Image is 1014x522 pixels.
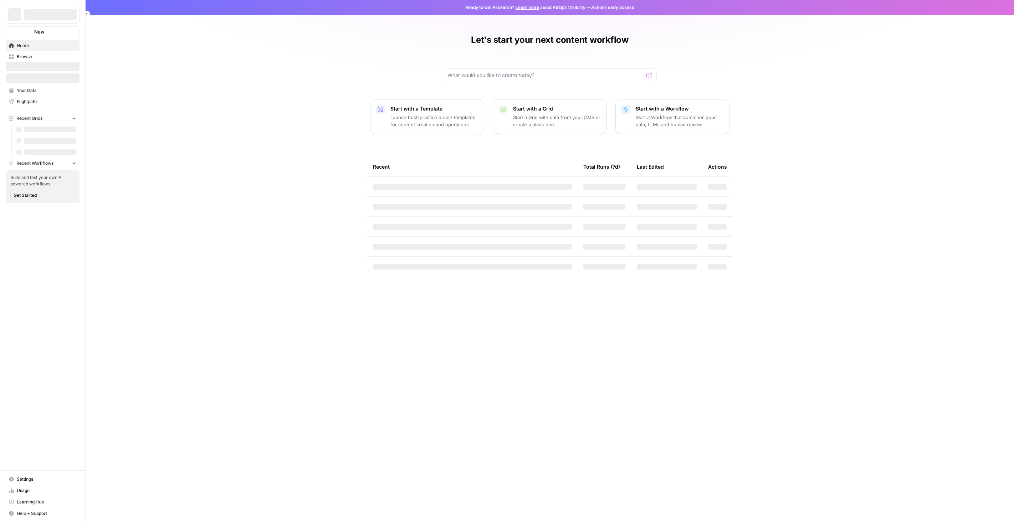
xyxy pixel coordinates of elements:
[493,99,607,134] button: Start with a GridStart a Grid with data from your CMS or create a blank one
[6,85,80,96] a: Your Data
[637,157,664,176] div: Last Edited
[6,485,80,496] a: Usage
[34,28,45,35] span: New
[6,496,80,508] a: Learning Hub
[708,157,727,176] div: Actions
[390,105,478,112] p: Start with a Template
[6,474,80,485] a: Settings
[6,40,80,51] a: Home
[17,42,76,49] span: Home
[10,191,40,200] button: Get Started
[390,114,478,128] p: Launch best-practice driven templates for content creation and operations
[615,99,729,134] button: Start with a WorkflowStart a Workflow that combines your data, LLMs and human review
[591,4,634,11] span: Actions early access
[513,105,601,112] p: Start with a Grid
[17,476,76,482] span: Settings
[471,34,629,46] h1: Let's start your next content workflow
[370,99,484,134] button: Start with a TemplateLaunch best-practice driven templates for content creation and operations
[14,192,37,199] span: Get Started
[513,114,601,128] p: Start a Grid with data from your CMS or create a blank one
[6,51,80,62] a: Browse
[6,508,80,519] button: Help + Support
[17,499,76,505] span: Learning Hub
[6,26,80,37] button: New
[17,98,76,105] span: Flightpath
[17,510,76,517] span: Help + Support
[16,160,53,167] span: Recent Workflows
[465,4,585,11] span: Ready to win AI search? about AirOps Visibility
[17,487,76,494] span: Usage
[583,157,620,176] div: Total Runs (7d)
[16,115,42,122] span: Recent Grids
[447,72,644,79] input: What would you like to create today?
[6,113,80,124] button: Recent Grids
[17,87,76,94] span: Your Data
[516,5,539,10] a: Learn more
[636,114,723,128] p: Start a Workflow that combines your data, LLMs and human review
[17,53,76,60] span: Browse
[6,96,80,107] a: Flightpath
[10,174,75,187] span: Build and test your own AI powered workflows
[6,158,80,169] button: Recent Workflows
[636,105,723,112] p: Start with a Workflow
[373,157,572,176] div: Recent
